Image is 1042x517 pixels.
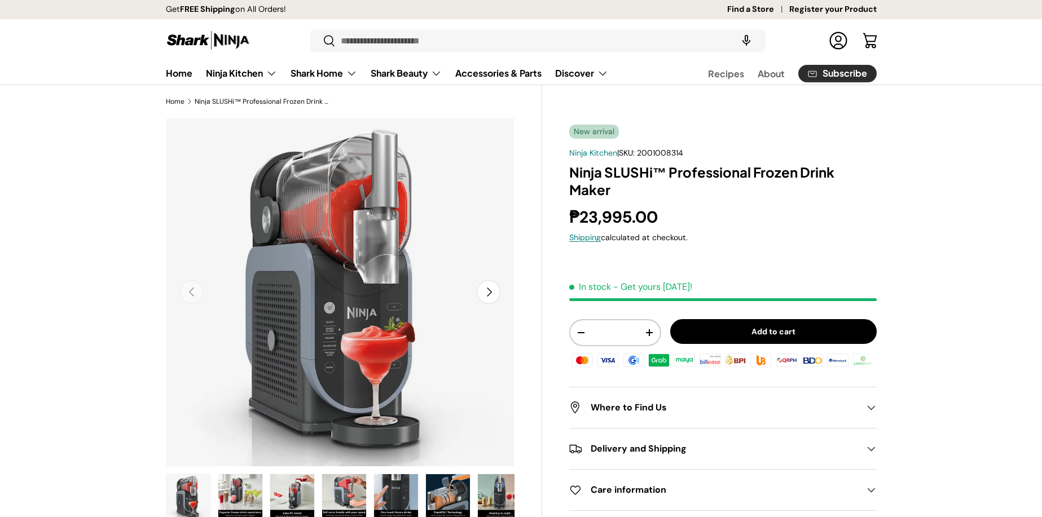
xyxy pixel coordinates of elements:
[723,352,748,369] img: bpi
[291,62,357,85] a: Shark Home
[569,164,876,198] h1: Ninja SLUSHi™ Professional Frozen Drink Maker
[727,3,789,16] a: Find a Store
[570,352,595,369] img: master
[166,62,192,84] a: Home
[180,4,235,14] strong: FREE Shipping
[569,483,858,497] h2: Care information
[617,148,683,158] span: |
[166,98,184,105] a: Home
[619,148,635,158] span: SKU:
[195,98,330,105] a: Ninja SLUSHi™ Professional Frozen Drink Maker
[621,352,646,369] img: gcash
[569,281,611,293] span: In stock
[798,65,877,82] a: Subscribe
[569,387,876,428] summary: Where to Find Us
[672,352,697,369] img: maya
[825,352,850,369] img: metrobank
[364,62,449,85] summary: Shark Beauty
[199,62,284,85] summary: Ninja Kitchen
[569,232,601,242] a: Shipping
[166,29,250,51] img: Shark Ninja Philippines
[569,470,876,510] summary: Care information
[749,352,773,369] img: ubp
[548,62,615,85] summary: Discover
[647,352,671,369] img: grabpay
[774,352,799,369] img: qrph
[284,62,364,85] summary: Shark Home
[166,96,543,107] nav: Breadcrumbs
[708,63,744,85] a: Recipes
[569,442,858,456] h2: Delivery and Shipping
[681,62,877,85] nav: Secondary
[613,281,692,293] p: - Get yours [DATE]!
[166,62,608,85] nav: Primary
[670,319,877,344] button: Add to cart
[455,62,542,84] a: Accessories & Parts
[166,3,286,16] p: Get on All Orders!
[823,69,867,78] span: Subscribe
[851,352,876,369] img: landbank
[569,428,876,469] summary: Delivery and Shipping
[569,148,617,158] a: Ninja Kitchen
[371,62,442,85] a: Shark Beauty
[555,62,608,85] a: Discover
[569,232,876,244] div: calculated at checkout.
[789,3,877,16] a: Register your Product
[569,206,661,228] strong: ₱23,995.00
[728,28,764,53] speech-search-button: Search by voice
[637,148,683,158] span: 2001008314
[800,352,825,369] img: bdo
[595,352,620,369] img: visa
[758,63,785,85] a: About
[569,401,858,414] h2: Where to Find Us
[698,352,723,369] img: billease
[569,125,619,139] span: New arrival
[206,62,277,85] a: Ninja Kitchen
